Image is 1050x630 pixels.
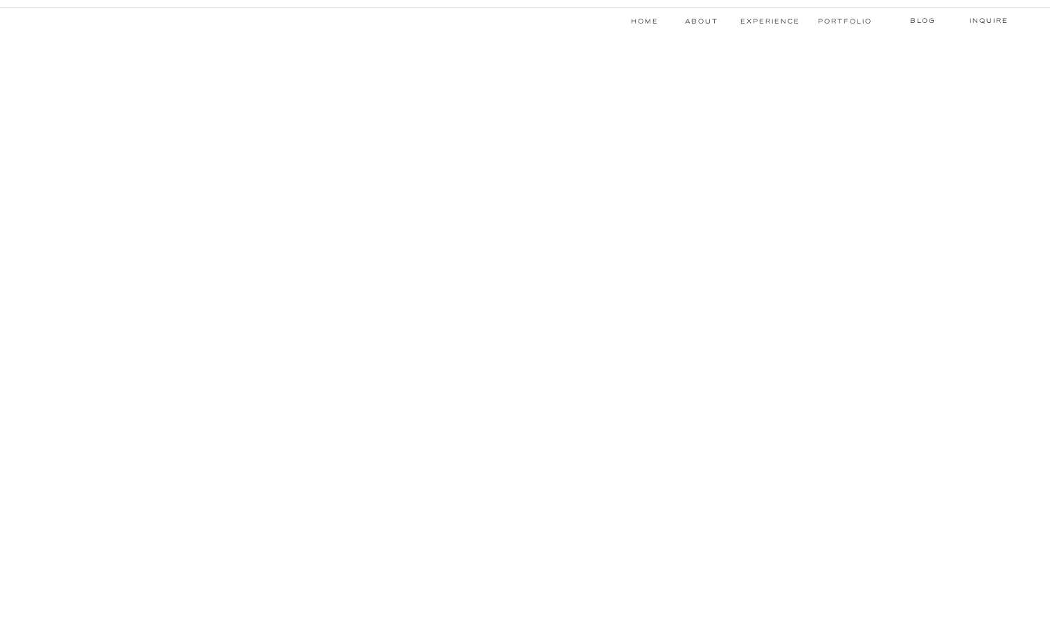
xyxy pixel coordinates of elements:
h2: the wedding day [424,316,628,336]
h1: scroll down to view the experience [385,611,670,629]
a: Inquire [965,15,1013,26]
a: Portfolio [818,16,870,27]
a: About [685,16,715,27]
a: experience [740,16,800,27]
a: blog [896,15,950,26]
a: Home [629,16,660,27]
